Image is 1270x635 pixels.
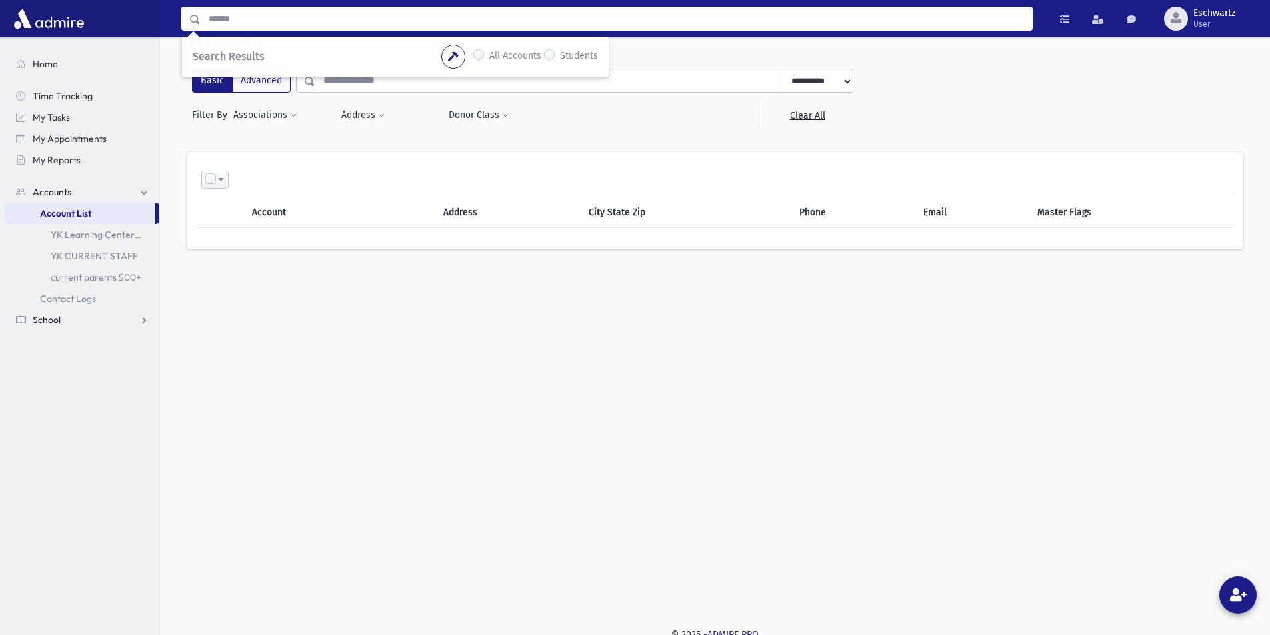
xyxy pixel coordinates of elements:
a: YK Learning Center Staff [5,224,159,245]
a: School [5,309,159,330]
span: School [33,314,61,326]
span: Accounts [33,186,71,198]
span: Time Tracking [33,90,93,102]
button: Donor Class [448,103,509,127]
a: My Tasks [5,107,159,128]
span: Search Results [193,50,264,63]
label: All Accounts [489,49,541,65]
button: Address [341,103,385,127]
th: Email [915,197,1029,228]
span: User [1193,19,1235,29]
a: Contact Logs [5,288,159,309]
a: Accounts [5,181,159,203]
span: My Appointments [33,133,107,145]
span: My Tasks [33,111,70,123]
div: FilterModes [192,69,291,93]
a: Home [5,53,159,75]
label: Students [560,49,598,65]
th: Account [244,197,389,228]
a: YK CURRENT STAFF [5,245,159,267]
th: City State Zip [581,197,791,228]
span: Home [33,58,58,70]
a: Account List [5,203,155,224]
a: current parents 500+ [5,267,159,288]
label: Basic [192,69,233,93]
a: My Reports [5,149,159,171]
a: Time Tracking [5,85,159,107]
button: Associations [233,103,297,127]
th: Master Flags [1029,197,1233,228]
span: Filter By [192,108,233,122]
span: Account List [40,207,91,219]
a: Clear All [761,103,853,127]
span: Contact Logs [40,293,96,305]
th: Phone [791,197,915,228]
img: AdmirePro [11,5,87,32]
a: My Appointments [5,128,159,149]
input: Search [201,7,1032,31]
span: My Reports [33,154,81,166]
label: Advanced [232,69,291,93]
th: Address [435,197,581,228]
span: Eschwartz [1193,8,1235,19]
